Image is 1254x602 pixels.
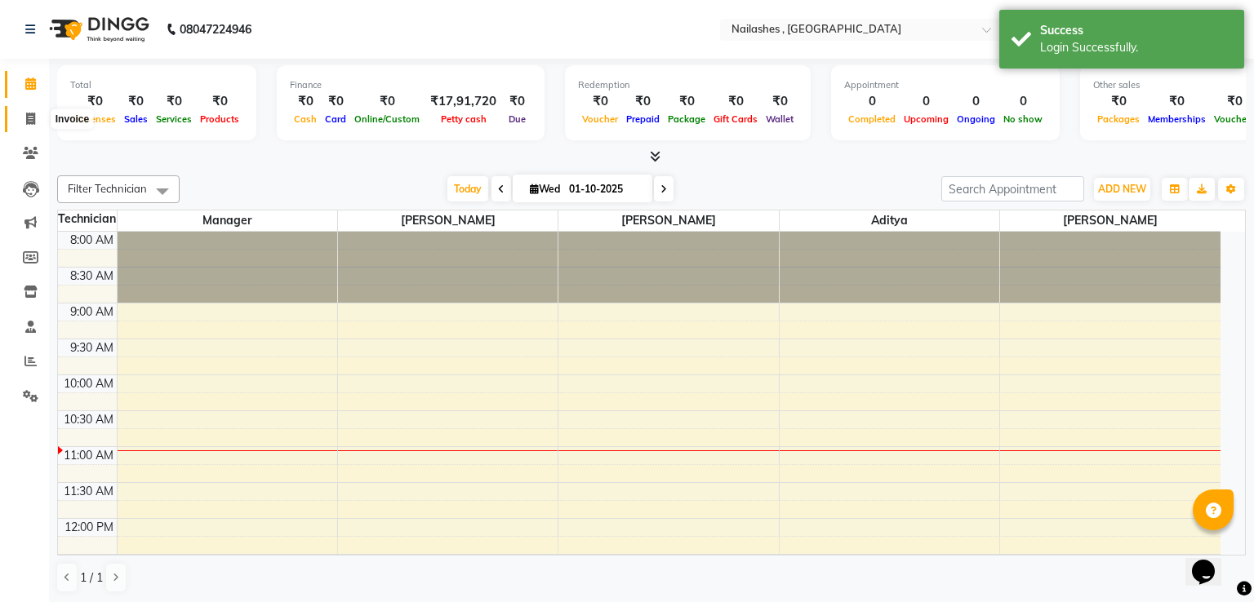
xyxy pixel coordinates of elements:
div: 9:00 AM [67,303,117,321]
div: 8:00 AM [67,232,117,249]
span: Wallet [762,113,798,125]
span: Aditya [780,210,999,231]
span: [PERSON_NAME] [1000,210,1221,231]
button: ADD NEW [1094,178,1150,201]
span: Upcoming [900,113,953,125]
div: 0 [999,92,1047,111]
div: 12:30 PM [61,555,117,572]
span: Card [321,113,350,125]
span: [PERSON_NAME] [338,210,558,231]
div: ₹0 [120,92,152,111]
span: Petty cash [437,113,491,125]
span: Prepaid [622,113,664,125]
div: ₹0 [196,92,243,111]
span: Sales [120,113,152,125]
div: ₹0 [321,92,350,111]
div: Login Successfully. [1040,39,1232,56]
div: Appointment [844,78,1047,92]
div: 11:30 AM [60,483,117,500]
div: ₹0 [664,92,709,111]
span: ADD NEW [1098,183,1146,195]
span: Wed [526,183,564,195]
div: ₹0 [152,92,196,111]
div: ₹0 [290,92,321,111]
div: Success [1040,22,1232,39]
div: ₹0 [622,92,664,111]
div: 12:00 PM [61,519,117,536]
span: Gift Cards [709,113,762,125]
div: 0 [900,92,953,111]
div: Redemption [578,78,798,92]
span: Filter Technician [68,182,147,195]
div: ₹0 [1144,92,1210,111]
div: 10:00 AM [60,375,117,392]
span: Package [664,113,709,125]
span: [PERSON_NAME] [558,210,778,231]
span: Today [447,176,488,201]
div: ₹0 [709,92,762,111]
span: 1 / 1 [80,569,103,587]
span: Memberships [1144,113,1210,125]
div: Finance [290,78,531,92]
img: logo [42,7,153,52]
div: ₹0 [70,92,120,111]
div: ₹0 [1093,92,1144,111]
div: Invoice [51,109,93,129]
b: 08047224946 [180,7,251,52]
div: 9:30 AM [67,339,117,356]
div: 0 [844,92,900,111]
span: Voucher [578,113,622,125]
span: Ongoing [953,113,999,125]
span: Cash [290,113,321,125]
div: ₹0 [578,92,622,111]
span: Packages [1093,113,1144,125]
div: 8:30 AM [67,268,117,285]
div: ₹0 [503,92,531,111]
div: 11:00 AM [60,447,117,464]
iframe: chat widget [1185,537,1238,586]
div: Total [70,78,243,92]
span: Due [505,113,530,125]
div: ₹17,91,720 [424,92,503,111]
div: 10:30 AM [60,411,117,428]
div: Technician [58,210,117,228]
span: Manager [118,210,337,231]
span: Completed [844,113,900,125]
span: Products [196,113,243,125]
span: No show [999,113,1047,125]
span: Services [152,113,196,125]
div: ₹0 [350,92,424,111]
div: ₹0 [762,92,798,111]
input: 2025-10-01 [564,177,646,201]
input: Search Appointment [941,176,1084,201]
span: Online/Custom [350,113,424,125]
div: 0 [953,92,999,111]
